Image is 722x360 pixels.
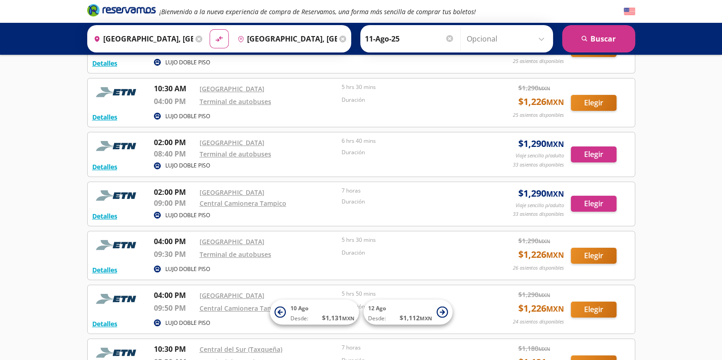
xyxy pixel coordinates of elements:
[159,7,476,16] em: ¡Bienvenido a la nueva experiencia de compra de Reservamos, una forma más sencilla de comprar tus...
[92,58,117,68] button: Detalles
[342,198,480,206] p: Duración
[200,188,264,197] a: [GEOGRAPHIC_DATA]
[165,112,210,120] p: LUJO DOBLE PISO
[200,304,286,313] a: Central Camionera Tampico
[342,96,480,104] p: Duración
[516,202,564,209] p: Viaje sencillo p/adulto
[546,304,564,314] small: MXN
[154,137,195,148] p: 02:00 PM
[518,95,564,109] span: $ 1,226
[513,318,564,326] p: 24 asientos disponibles
[200,199,286,208] a: Central Camionera Tampico
[200,250,271,259] a: Terminal de autobuses
[518,137,564,151] span: $ 1,290
[92,290,142,308] img: RESERVAMOS
[165,162,210,170] p: LUJO DOBLE PISO
[518,344,550,353] span: $ 1,180
[154,187,195,198] p: 02:00 PM
[165,58,210,67] p: LUJO DOBLE PISO
[571,302,617,318] button: Elegir
[154,249,195,260] p: 09:30 PM
[368,304,386,312] span: 12 Ago
[538,345,550,352] small: MXN
[92,319,117,329] button: Detalles
[342,315,354,322] small: MXN
[342,344,480,352] p: 7 horas
[513,210,564,218] p: 33 asientos disponibles
[546,250,564,260] small: MXN
[154,96,195,107] p: 04:00 PM
[538,238,550,245] small: MXN
[342,83,480,91] p: 5 hrs 30 mins
[154,290,195,301] p: 04:00 PM
[154,303,195,313] p: 09:50 PM
[200,345,282,354] a: Central del Sur (Taxqueña)
[92,162,117,172] button: Detalles
[538,85,550,92] small: MXN
[87,3,156,17] i: Brand Logo
[538,292,550,298] small: MXN
[154,198,195,209] p: 09:00 PM
[154,83,195,94] p: 10:30 AM
[200,291,264,300] a: [GEOGRAPHIC_DATA]
[518,302,564,315] span: $ 1,226
[518,248,564,261] span: $ 1,226
[364,300,453,325] button: 12 AgoDesde:$1,112MXN
[270,300,359,325] button: 10 AgoDesde:$1,131MXN
[200,84,264,93] a: [GEOGRAPHIC_DATA]
[342,249,480,257] p: Duración
[92,236,142,254] img: RESERVAMOS
[342,148,480,157] p: Duración
[165,265,210,273] p: LUJO DOBLE PISO
[518,187,564,200] span: $ 1,290
[516,152,564,160] p: Viaje sencillo p/adulto
[420,315,432,322] small: MXN
[154,236,195,247] p: 04:00 PM
[92,211,117,221] button: Detalles
[154,344,195,355] p: 10:30 PM
[92,112,117,122] button: Detalles
[342,236,480,244] p: 5 hrs 30 mins
[200,97,271,106] a: Terminal de autobuses
[200,138,264,147] a: [GEOGRAPHIC_DATA]
[342,137,480,145] p: 6 hrs 40 mins
[368,314,386,323] span: Desde:
[513,264,564,272] p: 26 asientos disponibles
[322,313,354,323] span: $ 1,131
[513,161,564,169] p: 33 asientos disponibles
[562,25,635,52] button: Buscar
[467,27,548,50] input: Opcional
[92,187,142,205] img: RESERVAMOS
[342,290,480,298] p: 5 hrs 50 mins
[165,211,210,219] p: LUJO DOBLE PISO
[234,27,337,50] input: Buscar Destino
[624,6,635,17] button: English
[513,57,564,65] p: 25 asientos disponibles
[571,95,617,111] button: Elegir
[92,83,142,101] img: RESERVAMOS
[200,237,264,246] a: [GEOGRAPHIC_DATA]
[92,137,142,155] img: RESERVAMOS
[571,248,617,264] button: Elegir
[571,196,617,212] button: Elegir
[518,290,550,299] span: $ 1,290
[365,27,454,50] input: Elegir Fecha
[546,97,564,107] small: MXN
[92,265,117,275] button: Detalles
[154,148,195,159] p: 08:40 PM
[546,189,564,199] small: MXN
[87,3,156,20] a: Brand Logo
[290,314,308,323] span: Desde:
[200,150,271,158] a: Terminal de autobuses
[546,139,564,149] small: MXN
[342,187,480,195] p: 7 horas
[518,236,550,245] span: $ 1,290
[90,27,193,50] input: Buscar Origen
[571,146,617,162] button: Elegir
[513,111,564,119] p: 25 asientos disponibles
[165,319,210,327] p: LUJO DOBLE PISO
[290,304,308,312] span: 10 Ago
[400,313,432,323] span: $ 1,112
[518,83,550,93] span: $ 1,290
